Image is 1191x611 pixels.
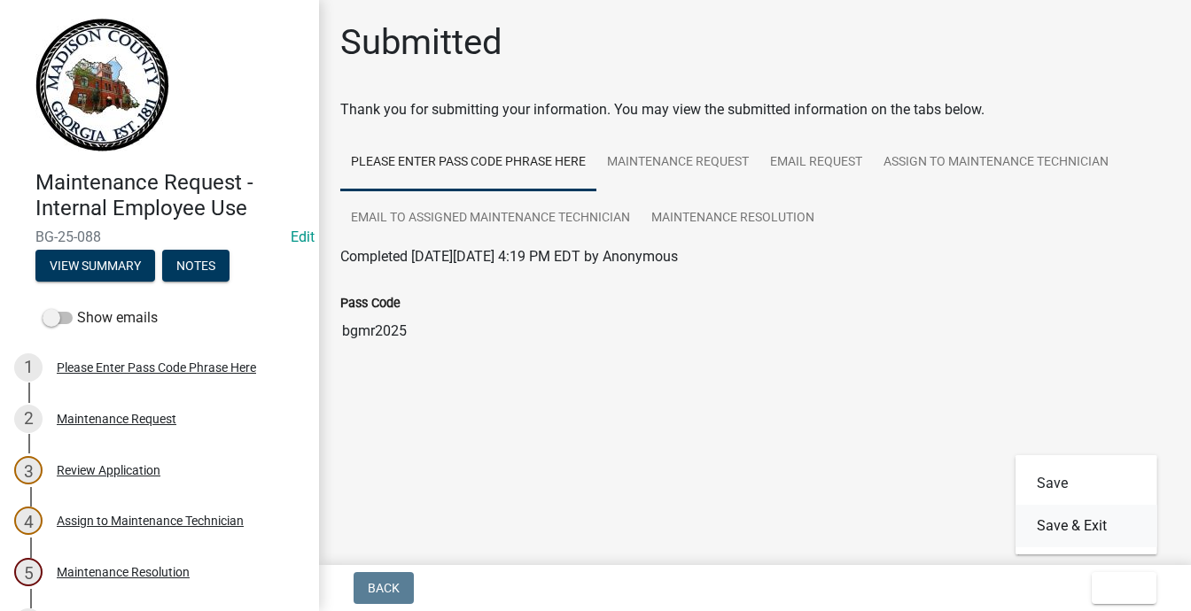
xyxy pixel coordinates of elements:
span: Exit [1106,581,1132,595]
button: View Summary [35,250,155,282]
div: 1 [14,353,43,382]
div: 4 [14,507,43,535]
div: Review Application [57,464,160,476]
a: Email Request [759,135,873,191]
div: 3 [14,456,43,484]
div: 5 [14,558,43,586]
span: Back [368,581,400,595]
div: Please Enter Pass Code Phrase Here [57,361,256,374]
a: Email to Assigned Maintenance Technician [340,190,641,247]
span: Completed [DATE][DATE] 4:19 PM EDT by Anonymous [340,248,678,265]
div: Exit [1016,455,1157,554]
div: Maintenance Request [57,413,176,425]
a: Maintenance Resolution [641,190,825,247]
button: Save & Exit [1016,505,1157,547]
img: Madison County, Georgia [35,19,169,151]
div: Thank you for submitting your information. You may view the submitted information on the tabs below. [340,99,1170,120]
label: Pass Code [340,298,401,310]
a: Edit [291,228,315,245]
wm-modal-confirm: Edit Application Number [291,228,315,245]
button: Save [1016,462,1157,505]
div: Assign to Maintenance Technician [57,514,244,527]
a: Please Enter Pass Code Phrase Here [340,135,596,191]
h4: Maintenance Request - Internal Employee Use [35,170,305,221]
div: Maintenance Resolution [57,566,190,578]
label: Show emails [43,307,158,329]
button: Back [354,572,414,604]
wm-modal-confirm: Notes [162,259,230,274]
wm-modal-confirm: Summary [35,259,155,274]
div: 2 [14,405,43,433]
h1: Submitted [340,21,502,64]
button: Exit [1092,572,1156,604]
a: Assign to Maintenance Technician [873,135,1119,191]
button: Notes [162,250,230,282]
a: Maintenance Request [596,135,759,191]
span: BG-25-088 [35,228,284,245]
